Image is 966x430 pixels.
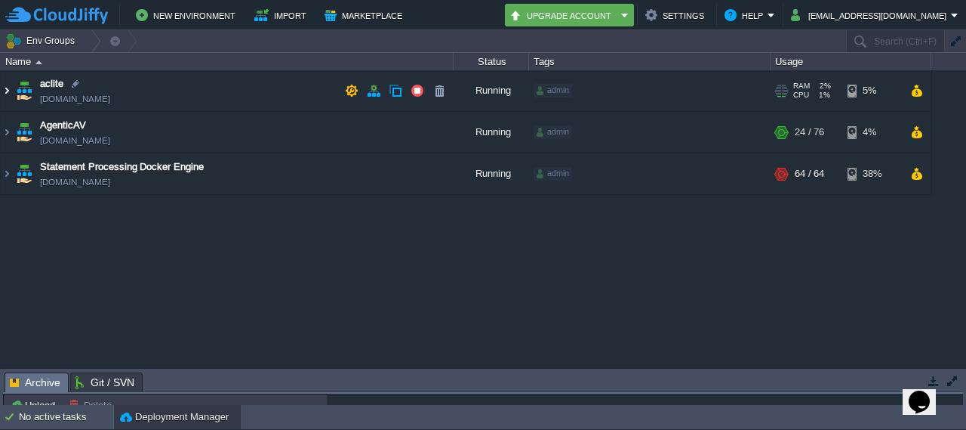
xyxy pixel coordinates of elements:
[10,398,60,412] button: Upload
[454,70,529,111] div: Running
[19,405,113,429] div: No active tasks
[1,153,13,194] img: AMDAwAAAACH5BAEAAAAALAAAAAABAAEAAAICRAEAOw==
[40,76,63,91] a: aclite
[69,398,116,412] button: Delete
[793,82,810,91] span: RAM
[793,91,809,100] span: CPU
[5,6,108,25] img: CloudJiffy
[530,53,770,70] div: Tags
[40,118,86,133] a: AgenticAV
[14,153,35,194] img: AMDAwAAAACH5BAEAAAAALAAAAAABAAEAAAICRAEAOw==
[454,153,529,194] div: Running
[848,70,897,111] div: 5%
[120,410,229,425] button: Deployment Manager
[40,133,110,148] a: [DOMAIN_NAME]
[75,373,134,391] span: Git / SVN
[816,82,831,91] span: 2%
[848,112,897,153] div: 4%
[724,6,768,24] button: Help
[14,112,35,153] img: AMDAwAAAACH5BAEAAAAALAAAAAABAAEAAAICRAEAOw==
[848,153,897,194] div: 38%
[771,53,931,70] div: Usage
[254,6,311,24] button: Import
[509,6,617,24] button: Upgrade Account
[2,53,453,70] div: Name
[645,6,709,24] button: Settings
[534,125,572,139] div: admin
[1,70,13,111] img: AMDAwAAAACH5BAEAAAAALAAAAAABAAEAAAICRAEAOw==
[815,91,830,100] span: 1%
[454,53,528,70] div: Status
[40,91,110,107] span: [DOMAIN_NAME]
[534,167,572,181] div: admin
[14,70,35,111] img: AMDAwAAAACH5BAEAAAAALAAAAAABAAEAAAICRAEAOw==
[35,60,42,64] img: AMDAwAAAACH5BAEAAAAALAAAAAABAAEAAAICRAEAOw==
[903,370,951,415] iframe: chat widget
[10,373,60,392] span: Archive
[5,30,80,51] button: Env Groups
[454,112,529,153] div: Running
[534,84,572,97] div: admin
[325,6,407,24] button: Marketplace
[40,159,204,175] a: Statement Processing Docker Engine
[791,6,951,24] button: [EMAIL_ADDRESS][DOMAIN_NAME]
[795,153,824,194] div: 64 / 64
[1,112,13,153] img: AMDAwAAAACH5BAEAAAAALAAAAAABAAEAAAICRAEAOw==
[795,112,824,153] div: 24 / 76
[136,6,240,24] button: New Environment
[40,175,110,190] a: [DOMAIN_NAME]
